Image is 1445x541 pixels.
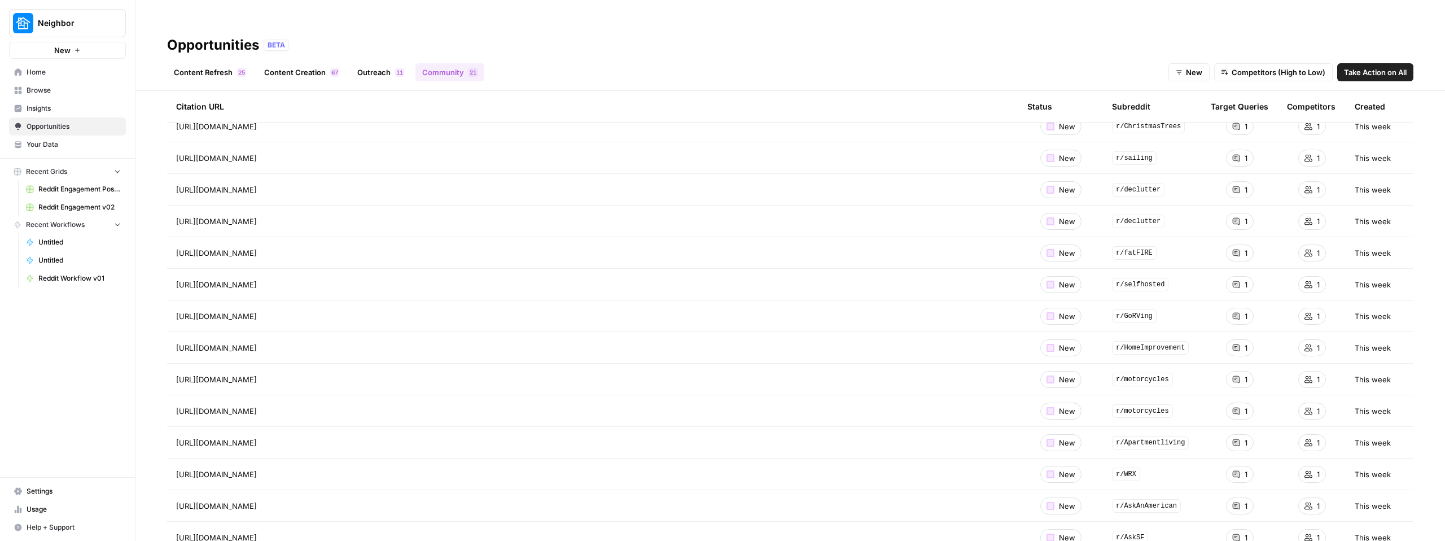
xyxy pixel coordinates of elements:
a: Reddit Engagement v02 [21,198,126,216]
span: This week [1355,437,1391,448]
span: 1 [1317,152,1320,164]
a: Opportunities [9,117,126,136]
button: Help + Support [9,518,126,536]
span: 1 [1245,152,1247,164]
span: New [1059,247,1075,259]
span: Reddit Engagement Posting - RV [38,184,121,194]
span: r/motorcycles [1112,373,1173,386]
div: 67 [330,68,339,77]
span: This week [1355,184,1391,195]
button: New [1168,63,1210,81]
span: 1 [400,68,403,77]
span: Reddit Engagement v02 [38,202,121,212]
div: 25 [237,68,246,77]
a: Reddit Engagement Posting - RV [21,180,126,198]
span: r/GoRVing [1112,309,1157,323]
span: [URL][DOMAIN_NAME] [176,311,257,322]
span: This week [1355,342,1391,354]
span: 1 [1317,311,1320,322]
span: New [1186,67,1202,78]
span: 1 [1245,184,1247,195]
div: Opportunities [167,36,259,54]
div: Citation URL [176,91,1009,122]
span: r/selfhosted [1112,278,1168,291]
span: 1 [1317,121,1320,132]
button: Competitors (High to Low) [1214,63,1333,81]
span: 1 [1317,469,1320,480]
a: Browse [9,81,126,99]
span: r/declutter [1112,215,1164,228]
span: 7 [335,68,338,77]
span: 1 [1317,184,1320,195]
span: Untitled [38,237,121,247]
button: Take Action on All [1337,63,1413,81]
span: [URL][DOMAIN_NAME] [176,437,257,448]
span: [URL][DOMAIN_NAME] [176,342,257,354]
span: New [1059,216,1075,227]
span: 1 [1317,405,1320,417]
span: [URL][DOMAIN_NAME] [176,247,257,259]
span: 1 [1245,437,1247,448]
div: Created [1355,91,1385,122]
span: This week [1355,247,1391,259]
span: This week [1355,405,1391,417]
span: Your Data [27,139,121,150]
span: [URL][DOMAIN_NAME] [176,500,257,512]
a: Home [9,63,126,81]
span: r/HomeImprovement [1112,341,1189,355]
a: Insights [9,99,126,117]
span: [URL][DOMAIN_NAME] [176,405,257,417]
span: 2 [238,68,242,77]
span: Browse [27,85,121,95]
span: 1 [1245,216,1247,227]
div: 21 [468,68,478,77]
span: r/Apartmentliving [1112,436,1189,450]
div: Competitors [1287,91,1335,122]
span: 1 [1245,405,1247,417]
span: Opportunities [27,121,121,132]
span: 2 [470,68,473,77]
span: Home [27,67,121,77]
span: 6 [331,68,335,77]
span: Settings [27,486,121,496]
a: Settings [9,482,126,500]
div: Status [1027,91,1052,122]
div: BETA [264,40,289,51]
a: Content Refresh25 [167,63,253,81]
a: Content Creation67 [257,63,346,81]
span: 1 [396,68,400,77]
span: New [1059,500,1075,512]
span: New [1059,342,1075,354]
span: 1 [1317,216,1320,227]
span: Take Action on All [1344,67,1407,78]
span: Recent Workflows [26,220,85,230]
span: r/sailing [1112,151,1157,165]
span: r/motorcycles [1112,404,1173,418]
span: 1 [1245,500,1247,512]
span: 1 [1317,247,1320,259]
button: Recent Workflows [9,216,126,233]
span: New [1059,121,1075,132]
span: New [1059,152,1075,164]
span: 1 [1317,374,1320,385]
span: Help + Support [27,522,121,533]
button: New [9,42,126,59]
button: Recent Grids [9,163,126,180]
span: New [1059,374,1075,385]
span: 1 [1317,437,1320,448]
img: Neighbor Logo [13,13,33,33]
div: 11 [395,68,404,77]
div: Subreddit [1112,91,1150,122]
span: r/ChristmasTrees [1112,120,1185,133]
span: This week [1355,311,1391,322]
span: 1 [1317,500,1320,512]
span: New [1059,437,1075,448]
span: [URL][DOMAIN_NAME] [176,216,257,227]
a: Untitled [21,251,126,269]
span: Neighbor [38,18,106,29]
span: 1 [1245,247,1247,259]
a: Community21 [415,63,484,81]
span: 5 [242,68,245,77]
span: [URL][DOMAIN_NAME] [176,152,257,164]
span: This week [1355,279,1391,290]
